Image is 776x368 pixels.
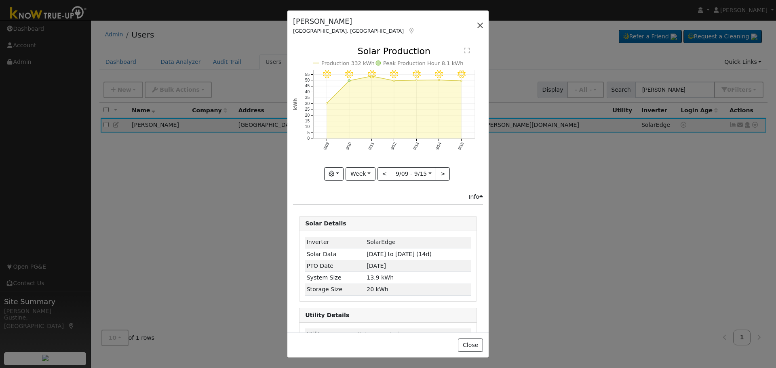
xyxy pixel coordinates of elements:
text: 45 [305,84,310,88]
circle: onclick="" [416,80,418,81]
text: 30 [305,101,310,106]
circle: onclick="" [371,76,372,77]
i: 9/11 - Clear [368,70,376,78]
text: 55 [305,72,310,77]
button: Close [458,339,483,352]
text: 9/15 [457,141,464,151]
text: 9/11 [367,141,375,151]
td: Solar Data [305,248,365,260]
text: kWh [293,98,298,110]
text: 9/12 [390,141,397,151]
i: 9/12 - Clear [390,70,398,78]
circle: onclick="" [348,80,350,82]
span: Not connected [357,331,399,337]
text: Peak Production Hour 8.1 kWh [383,60,464,66]
span: ID: 4713566, authorized: 09/03/25 [367,239,395,245]
button: Week [346,167,375,181]
button: < [377,167,392,181]
text: 35 [305,96,310,100]
td: PTO Date [305,260,365,272]
text: 9/14 [435,141,442,151]
span: [DATE] [367,263,386,269]
span: [DATE] to [DATE] (14d) [367,251,432,257]
text: 5 [308,130,310,135]
text: 15 [305,119,310,123]
strong: Solar Details [305,220,346,227]
button: 9/09 - 9/15 [391,167,436,181]
i: 9/09 - MostlyClear [323,70,331,78]
text: 0 [308,137,310,141]
text: 9/13 [412,141,420,151]
i: 9/15 - Clear [458,70,466,78]
i: 9/10 - MostlyClear [345,70,353,78]
text:  [464,47,470,54]
text: Solar Production [358,46,430,56]
span: 13.9 kWh [367,274,394,281]
div: Info [468,193,483,201]
span: 20 kWh [367,286,388,292]
td: Utility [305,328,356,340]
text: 50 [305,78,310,82]
circle: onclick="" [461,80,462,82]
circle: onclick="" [326,103,327,104]
strong: Utility Details [305,312,349,318]
i: 9/14 - Clear [435,70,443,78]
text: 40 [305,90,310,94]
text: 9/10 [345,141,352,151]
circle: onclick="" [438,79,440,81]
td: Storage Size [305,284,365,295]
circle: onclick="" [393,80,395,82]
button: > [436,167,450,181]
td: System Size [305,272,365,284]
span: [GEOGRAPHIC_DATA], [GEOGRAPHIC_DATA] [293,28,404,34]
text: Production 332 kWh [321,60,375,66]
td: Inverter [305,237,365,248]
text: 25 [305,107,310,111]
text: 9/09 [323,141,330,151]
i: 9/13 - Clear [413,70,421,78]
text: 10 [305,125,310,129]
text: 20 [305,113,310,118]
h5: [PERSON_NAME] [293,16,415,27]
a: Map [408,27,415,34]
